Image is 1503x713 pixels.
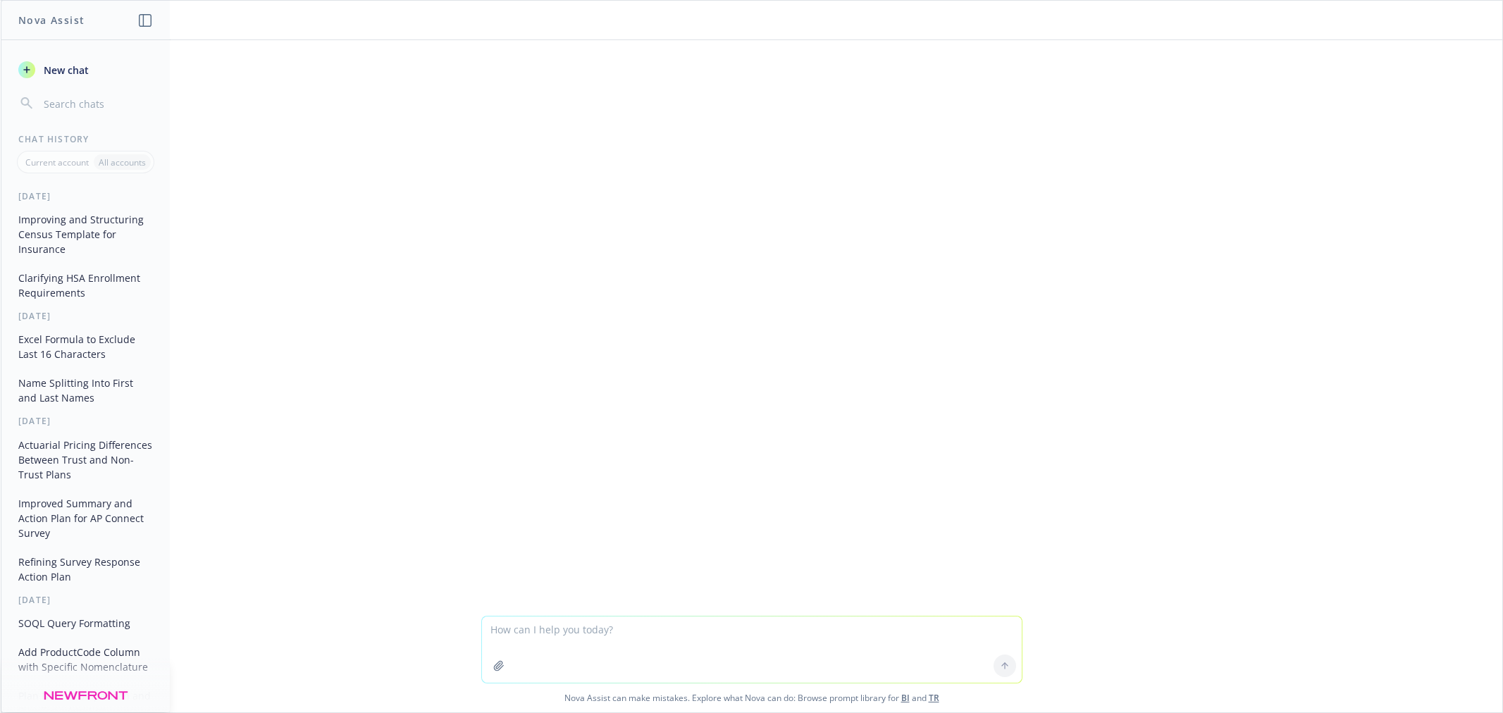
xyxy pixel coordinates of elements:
[901,692,910,704] a: BI
[1,415,170,427] div: [DATE]
[13,371,159,409] button: Name Splitting Into First and Last Names
[13,492,159,545] button: Improved Summary and Action Plan for AP Connect Survey
[13,328,159,366] button: Excel Formula to Exclude Last 16 Characters
[13,550,159,588] button: Refining Survey Response Action Plan
[13,612,159,635] button: SOQL Query Formatting
[13,266,159,304] button: Clarifying HSA Enrollment Requirements
[1,133,170,145] div: Chat History
[13,57,159,82] button: New chat
[13,208,159,261] button: Improving and Structuring Census Template for Insurance
[41,63,89,77] span: New chat
[99,156,146,168] p: All accounts
[6,683,1497,712] span: Nova Assist can make mistakes. Explore what Nova can do: Browse prompt library for and
[1,310,170,322] div: [DATE]
[1,594,170,606] div: [DATE]
[13,640,159,678] button: Add ProductCode Column with Specific Nomenclature
[18,13,85,27] h1: Nova Assist
[1,190,170,202] div: [DATE]
[929,692,939,704] a: TR
[41,94,153,113] input: Search chats
[13,433,159,486] button: Actuarial Pricing Differences Between Trust and Non-Trust Plans
[25,156,89,168] p: Current account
